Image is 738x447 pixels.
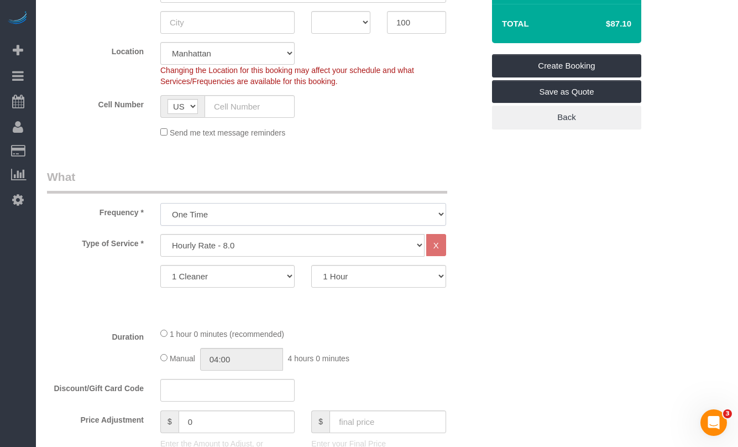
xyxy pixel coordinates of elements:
a: Create Booking [492,54,641,77]
span: Manual [170,354,195,363]
label: Price Adjustment [39,410,152,425]
label: Frequency * [39,203,152,218]
span: $ [311,410,329,433]
label: Location [39,42,152,57]
input: Cell Number [205,95,295,118]
input: Zip Code [387,11,446,34]
input: City [160,11,295,34]
h4: $87.10 [573,19,631,29]
label: Cell Number [39,95,152,110]
span: $ [160,410,179,433]
legend: What [47,169,447,194]
span: 3 [723,409,732,418]
a: Save as Quote [492,80,641,103]
span: 4 hours 0 minutes [288,354,349,363]
span: 1 hour 0 minutes (recommended) [170,330,284,339]
label: Discount/Gift Card Code [39,379,152,394]
input: final price [329,410,446,433]
span: Changing the Location for this booking may affect your schedule and what Services/Frequencies are... [160,66,414,86]
label: Duration [39,328,152,342]
iframe: Intercom live chat [700,409,727,436]
label: Type of Service * [39,234,152,249]
a: Back [492,106,641,129]
span: Send me text message reminders [170,128,285,137]
strong: Total [502,19,529,28]
img: Automaid Logo [7,11,29,27]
